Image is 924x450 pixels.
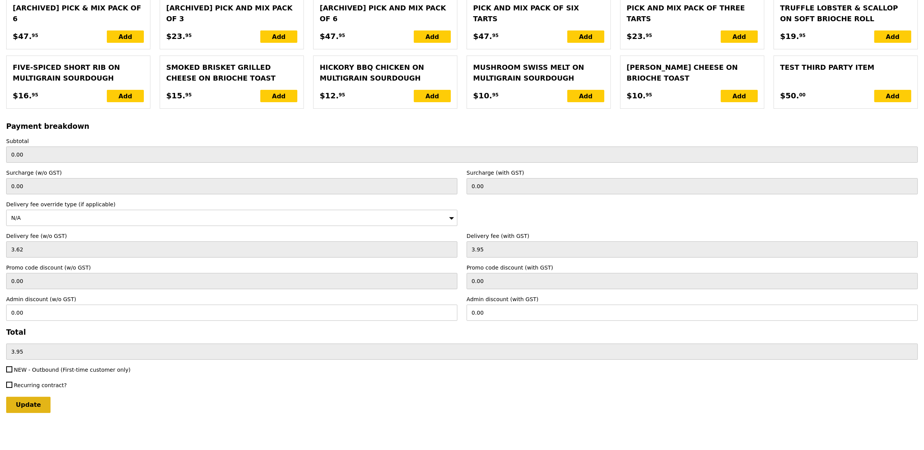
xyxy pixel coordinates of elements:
label: Surcharge (with GST) [467,169,918,177]
label: Delivery fee override type (if applicable) [6,201,457,208]
input: Update [6,397,51,413]
div: Hickory BBQ Chicken on Multigrain Sourdough [320,62,451,84]
div: [PERSON_NAME] Cheese on Brioche Toast [627,62,758,84]
span: 95 [799,32,806,39]
label: Admin discount (w/o GST) [6,295,457,303]
span: 95 [646,32,652,39]
span: N/A [11,215,21,221]
div: Add [874,90,911,102]
div: Test third party item [780,62,911,73]
span: 95 [32,92,38,98]
span: $10. [627,90,646,101]
span: $19. [780,30,799,42]
span: $10. [473,90,492,101]
span: 95 [339,92,345,98]
div: [Archived] Pick and mix pack of 6 [320,3,451,24]
input: NEW - Outbound (First-time customer only) [6,366,12,372]
span: 95 [492,92,499,98]
span: 95 [185,92,192,98]
label: Promo code discount (w/o GST) [6,264,457,271]
div: Pick and mix pack of three tarts [627,3,758,24]
div: Add [567,90,604,102]
span: 95 [492,32,499,39]
span: 00 [799,92,806,98]
div: Add [414,30,451,43]
span: 95 [646,92,652,98]
span: 95 [32,32,38,39]
span: 95 [185,32,192,39]
div: Smoked Brisket Grilled Cheese on Brioche Toast [166,62,297,84]
span: $47. [13,30,32,42]
div: Add [567,30,604,43]
div: Mushroom Swiss Melt on Multigrain Sourdough [473,62,604,84]
div: Add [414,90,451,102]
span: $16. [13,90,32,101]
span: $15. [166,90,185,101]
div: Add [260,90,297,102]
div: Add [260,30,297,43]
div: Truffle Lobster & Scallop on Soft Brioche Roll [780,3,911,24]
div: Five‑spiced Short Rib on Multigrain Sourdough [13,62,144,84]
label: Delivery fee (with GST) [467,232,918,240]
label: Promo code discount (with GST) [467,264,918,271]
div: Add [721,90,758,102]
span: Recurring contract? [14,382,67,388]
span: 95 [339,32,345,39]
span: $12. [320,90,339,101]
input: Recurring contract? [6,382,12,388]
div: Add [107,90,144,102]
label: Subtotal [6,137,918,145]
div: [Archived] Pick & mix pack of 6 [13,3,144,24]
div: Pick and mix pack of six tarts [473,3,604,24]
h3: Payment breakdown [6,122,918,130]
label: Surcharge (w/o GST) [6,169,457,177]
h3: Total [6,328,918,336]
span: $47. [473,30,492,42]
span: $23. [627,30,646,42]
div: Add [721,30,758,43]
div: Add [874,30,911,43]
label: Delivery fee (w/o GST) [6,232,457,240]
label: Admin discount (with GST) [467,295,918,303]
span: NEW - Outbound (First-time customer only) [14,367,131,373]
div: [Archived] Pick and mix pack of 3 [166,3,297,24]
span: $23. [166,30,185,42]
div: Add [107,30,144,43]
span: $47. [320,30,339,42]
span: $50. [780,90,799,101]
